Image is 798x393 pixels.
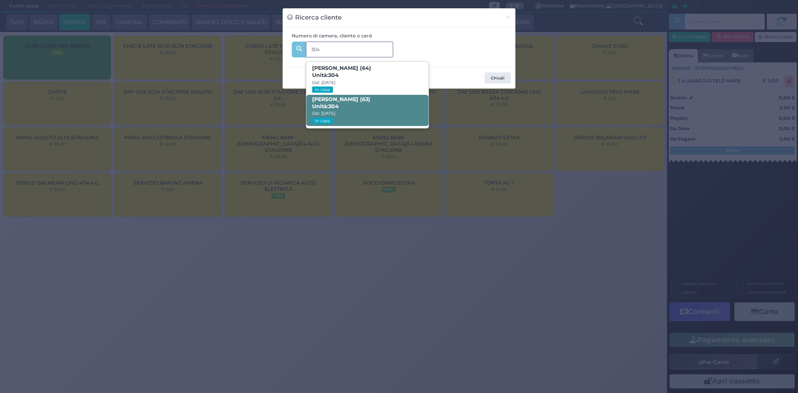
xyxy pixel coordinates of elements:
label: Numero di camera, cliente o card [292,32,372,40]
small: Dal: [DATE] [312,80,335,85]
input: Es. 'Mario Rossi', '220' o '108123234234' [306,42,393,57]
small: In casa [312,118,332,124]
small: Dal: [DATE] [312,111,335,116]
small: In casa [312,87,332,93]
strong: 304 [328,72,339,78]
span: × [505,13,511,22]
button: Chiudi [485,72,511,84]
b: [PERSON_NAME] (64) [312,65,371,78]
h3: Ricerca cliente [287,13,342,22]
span: Unità: [312,72,339,79]
strong: 304 [328,103,339,109]
button: Chiudi [501,8,515,27]
b: [PERSON_NAME] (63) [312,96,370,109]
span: Unità: [312,103,339,110]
